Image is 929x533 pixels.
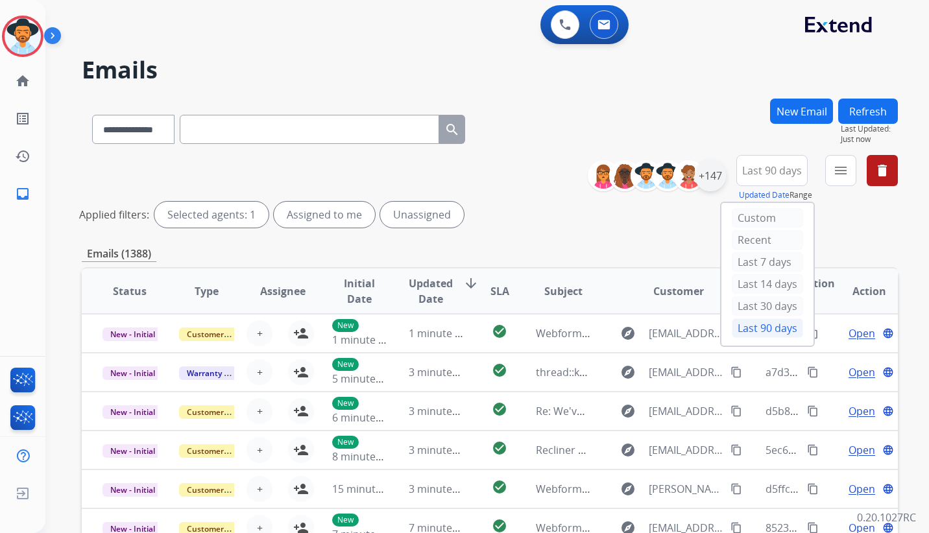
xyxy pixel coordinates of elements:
[732,296,803,316] div: Last 30 days
[649,481,723,497] span: [PERSON_NAME][EMAIL_ADDRESS][PERSON_NAME][DOMAIN_NAME]
[15,186,30,202] mat-icon: inbox
[260,283,306,299] span: Assignee
[620,481,636,497] mat-icon: explore
[5,18,41,54] img: avatar
[730,444,742,456] mat-icon: content_copy
[332,276,387,307] span: Initial Date
[490,283,509,299] span: SLA
[257,442,263,458] span: +
[332,410,402,425] span: 6 minutes ago
[103,483,163,497] span: New - Initial
[247,359,272,385] button: +
[332,319,359,332] p: New
[444,122,460,137] mat-icon: search
[620,364,636,380] mat-icon: explore
[620,326,636,341] mat-icon: explore
[293,442,309,458] mat-icon: person_add
[103,366,163,380] span: New - Initial
[332,514,359,527] p: New
[154,202,269,228] div: Selected agents: 1
[807,444,819,456] mat-icon: content_copy
[649,364,723,380] span: [EMAIL_ADDRESS][DOMAIN_NAME]
[882,483,894,495] mat-icon: language
[82,246,156,262] p: Emails (1388)
[15,111,30,126] mat-icon: list_alt
[15,73,30,89] mat-icon: home
[849,326,875,341] span: Open
[332,436,359,449] p: New
[332,482,407,496] span: 15 minutes ago
[732,230,803,250] div: Recent
[332,449,402,464] span: 8 minutes ago
[257,403,263,419] span: +
[620,403,636,419] mat-icon: explore
[736,155,808,186] button: Last 90 days
[849,481,875,497] span: Open
[739,190,790,200] button: Updated Date
[807,327,819,339] mat-icon: content_copy
[849,403,875,419] span: Open
[807,483,819,495] mat-icon: content_copy
[807,405,819,417] mat-icon: content_copy
[841,134,898,145] span: Just now
[882,366,894,378] mat-icon: language
[536,443,605,457] span: Recliner Claim
[849,442,875,458] span: Open
[113,283,147,299] span: Status
[195,283,219,299] span: Type
[293,481,309,497] mat-icon: person_add
[409,404,478,418] span: 3 minutes ago
[79,207,149,222] p: Applied filters:
[821,268,898,314] th: Action
[730,483,742,495] mat-icon: content_copy
[732,208,803,228] div: Custom
[732,318,803,338] div: Last 90 days
[742,168,802,173] span: Last 90 days
[770,99,833,124] button: New Email
[409,326,473,340] span: 1 minute ago
[833,163,849,178] mat-icon: menu
[544,283,583,299] span: Subject
[649,326,723,341] span: [EMAIL_ADDRESS][DOMAIN_NAME]
[882,327,894,339] mat-icon: language
[103,327,163,341] span: New - Initial
[293,326,309,341] mat-icon: person_add
[649,403,723,419] span: [EMAIL_ADDRESS][DOMAIN_NAME]
[103,405,163,419] span: New - Initial
[179,366,246,380] span: Warranty Ops
[409,276,453,307] span: Updated Date
[247,476,272,502] button: +
[409,482,478,496] span: 3 minutes ago
[875,163,890,178] mat-icon: delete
[649,442,723,458] span: [EMAIL_ADDRESS][DOMAIN_NAME]
[841,124,898,134] span: Last Updated:
[492,479,507,495] mat-icon: check_circle
[695,160,726,191] div: +147
[730,405,742,417] mat-icon: content_copy
[739,189,812,200] span: Range
[492,440,507,456] mat-icon: check_circle
[536,404,694,418] span: Re: We've received your product
[492,324,507,339] mat-icon: check_circle
[409,365,478,379] span: 3 minutes ago
[293,403,309,419] mat-icon: person_add
[849,364,875,380] span: Open
[293,364,309,380] mat-icon: person_add
[257,364,263,380] span: +
[257,326,263,341] span: +
[82,57,898,83] h2: Emails
[492,362,507,378] mat-icon: check_circle
[103,444,163,458] span: New - Initial
[15,148,30,164] mat-icon: history
[409,443,478,457] span: 3 minutes ago
[882,444,894,456] mat-icon: language
[247,320,272,346] button: +
[463,276,479,291] mat-icon: arrow_downward
[807,366,819,378] mat-icon: content_copy
[380,202,464,228] div: Unassigned
[653,283,704,299] span: Customer
[257,481,263,497] span: +
[274,202,375,228] div: Assigned to me
[179,327,263,341] span: Customer Support
[492,401,507,417] mat-icon: check_circle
